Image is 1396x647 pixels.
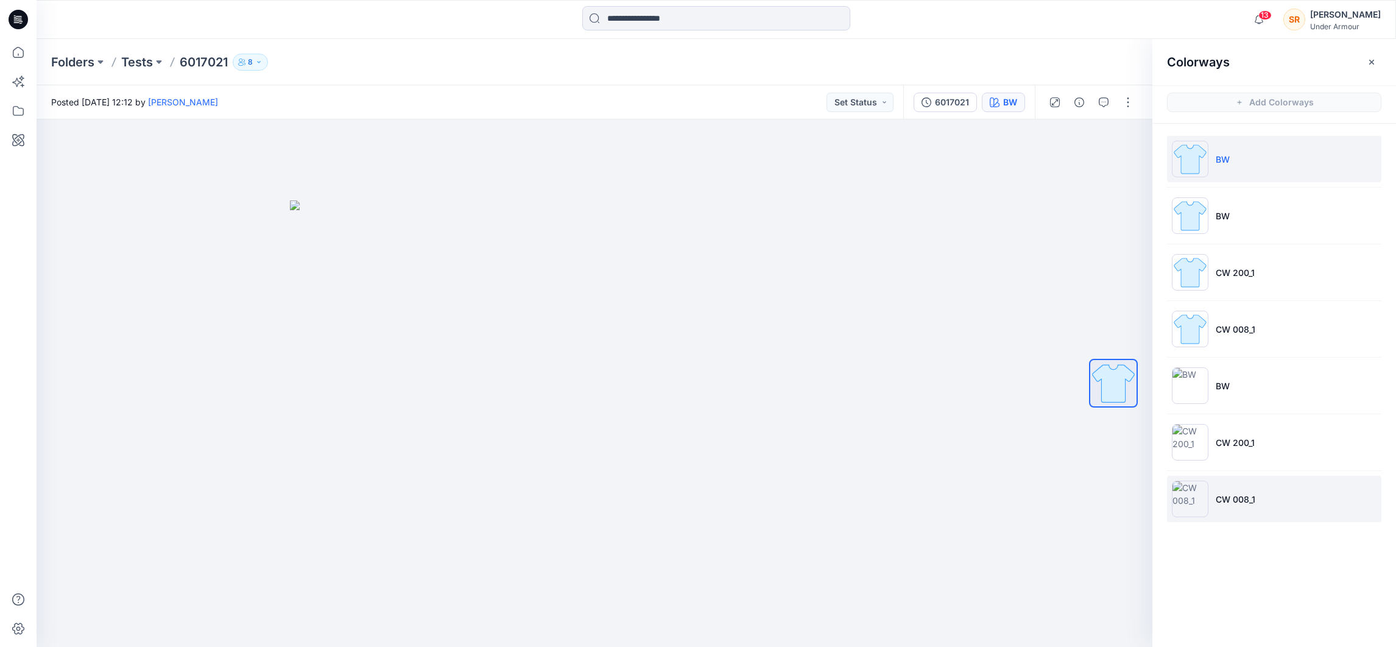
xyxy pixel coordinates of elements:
[1172,481,1208,517] img: CW 008_1
[121,54,153,71] a: Tests
[1070,93,1089,112] button: Details
[233,54,268,71] button: 8
[1216,266,1255,279] p: CW 200_1
[51,54,94,71] a: Folders
[1283,9,1305,30] div: SR
[1216,323,1255,336] p: CW 008_1
[248,55,253,69] p: 8
[1003,96,1017,109] div: BW
[1258,10,1272,20] span: 13
[1216,380,1230,392] p: BW
[1216,210,1230,222] p: BW
[51,96,218,108] span: Posted [DATE] 12:12 by
[1172,424,1208,461] img: CW 200_1
[290,200,899,647] img: eyJhbGciOiJIUzI1NiIsImtpZCI6IjAiLCJzbHQiOiJzZXMiLCJ0eXAiOiJKV1QifQ.eyJkYXRhIjp7InR5cGUiOiJzdG9yYW...
[1216,153,1230,166] p: BW
[1172,254,1208,291] img: CW 200_1
[1090,360,1137,406] img: All colorways
[1310,7,1381,22] div: [PERSON_NAME]
[982,93,1025,112] button: BW
[1216,493,1255,506] p: CW 008_1
[1172,141,1208,177] img: BW
[1172,197,1208,234] img: BW
[1167,55,1230,69] h2: Colorways
[1172,367,1208,404] img: BW
[935,96,969,109] div: 6017021
[1216,436,1255,449] p: CW 200_1
[148,97,218,107] a: [PERSON_NAME]
[1310,22,1381,31] div: Under Armour
[180,54,228,71] p: 6017021
[1172,311,1208,347] img: CW 008_1
[914,93,977,112] button: 6017021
